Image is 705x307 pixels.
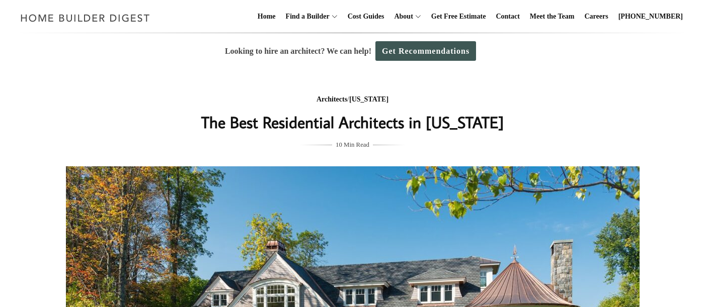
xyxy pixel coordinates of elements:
a: [PHONE_NUMBER] [614,1,687,33]
a: Careers [581,1,612,33]
a: Cost Guides [344,1,388,33]
a: Home [254,1,280,33]
div: / [152,93,554,106]
a: Architects [317,95,347,103]
a: Meet the Team [526,1,579,33]
a: Contact [492,1,523,33]
a: Get Recommendations [375,41,476,61]
span: 10 Min Read [336,139,369,150]
a: [US_STATE] [349,95,388,103]
img: Home Builder Digest [16,8,154,28]
a: About [390,1,413,33]
h1: The Best Residential Architects in [US_STATE] [152,110,554,134]
a: Get Free Estimate [427,1,490,33]
a: Find a Builder [282,1,330,33]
